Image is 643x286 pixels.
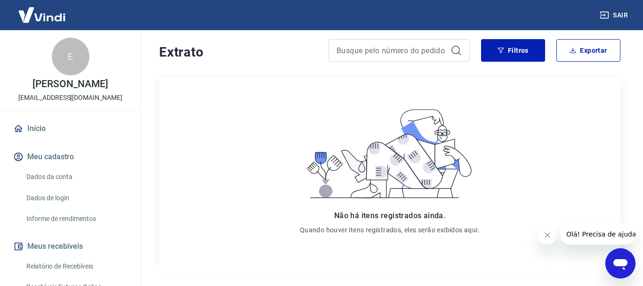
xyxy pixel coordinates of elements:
button: Meu cadastro [11,147,129,167]
a: Informe de rendimentos [23,209,129,229]
p: Quando houver itens registrados, eles serão exibidos aqui. [300,225,480,235]
div: E [52,38,89,75]
iframe: Fechar mensagem [538,226,557,245]
button: Filtros [481,39,545,62]
p: [EMAIL_ADDRESS][DOMAIN_NAME] [18,93,122,103]
iframe: Mensagem da empresa [561,224,635,245]
iframe: Botão para abrir a janela de mensagens [605,248,635,278]
input: Busque pelo número do pedido [337,43,447,57]
span: Não há itens registrados ainda. [334,211,445,220]
button: Meus recebíveis [11,236,129,257]
span: Olá! Precisa de ajuda? [6,7,79,14]
a: Relatório de Recebíveis [23,257,129,276]
a: Dados de login [23,188,129,208]
p: [PERSON_NAME] [32,79,108,89]
button: Sair [598,7,632,24]
button: Exportar [556,39,620,62]
a: Dados da conta [23,167,129,187]
a: Início [11,118,129,139]
h4: Extrato [159,43,317,62]
img: Vindi [11,0,72,29]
